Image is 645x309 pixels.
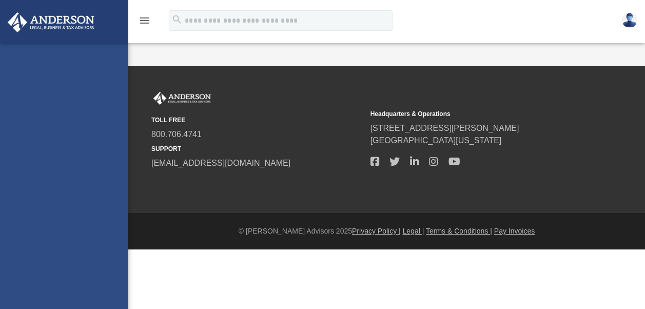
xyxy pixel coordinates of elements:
small: SUPPORT [151,144,363,153]
a: [GEOGRAPHIC_DATA][US_STATE] [370,136,502,145]
a: Privacy Policy | [352,227,401,235]
a: [STREET_ADDRESS][PERSON_NAME] [370,124,519,132]
i: menu [139,14,151,27]
a: Terms & Conditions | [426,227,492,235]
div: © [PERSON_NAME] Advisors 2025 [128,226,645,237]
img: Anderson Advisors Platinum Portal [5,12,97,32]
a: 800.706.4741 [151,130,202,139]
img: User Pic [622,13,637,28]
small: TOLL FREE [151,115,363,125]
a: [EMAIL_ADDRESS][DOMAIN_NAME] [151,159,290,167]
a: menu [139,20,151,27]
a: Pay Invoices [494,227,535,235]
img: Anderson Advisors Platinum Portal [151,92,213,105]
a: Legal | [403,227,424,235]
i: search [171,14,183,25]
small: Headquarters & Operations [370,109,582,119]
